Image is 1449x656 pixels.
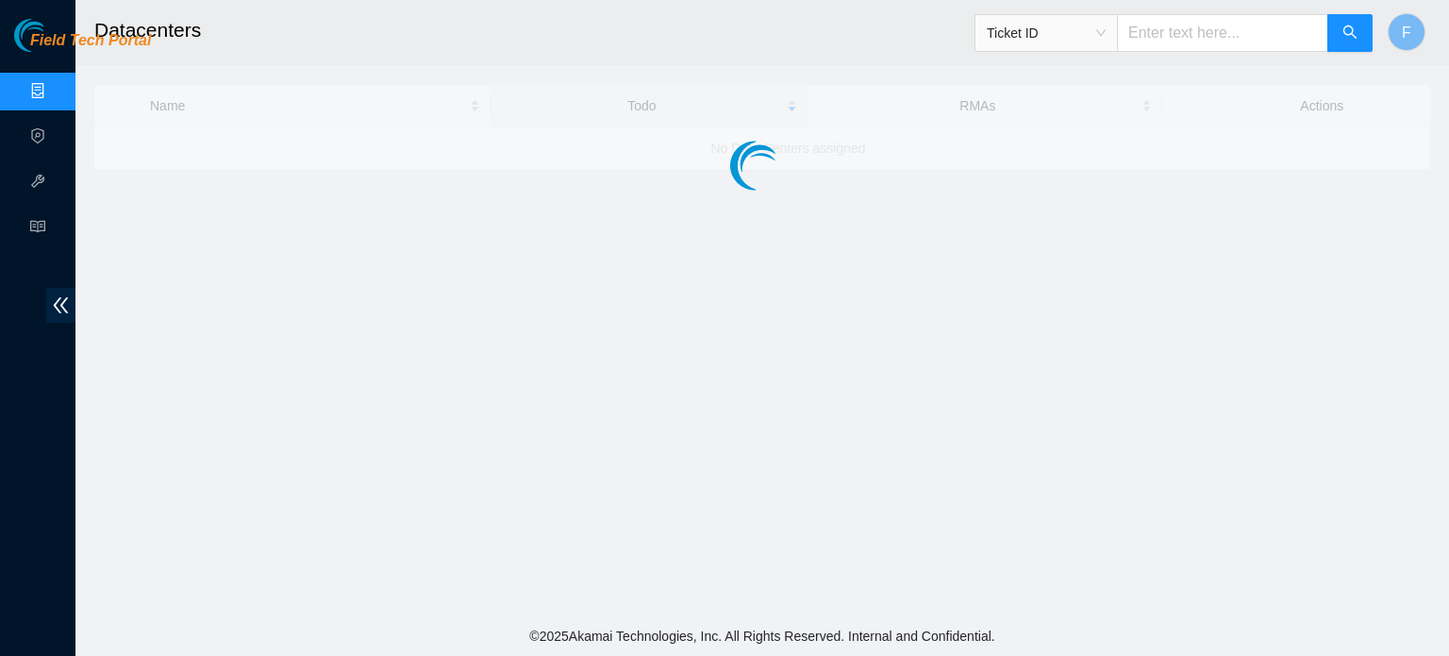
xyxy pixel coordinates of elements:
[1327,14,1373,52] button: search
[14,19,95,52] img: Akamai Technologies
[75,616,1449,656] footer: © 2025 Akamai Technologies, Inc. All Rights Reserved. Internal and Confidential.
[1342,25,1357,42] span: search
[1117,14,1328,52] input: Enter text here...
[1402,21,1411,44] span: F
[30,210,45,248] span: read
[30,32,151,50] span: Field Tech Portal
[987,19,1106,47] span: Ticket ID
[14,34,151,59] a: Akamai TechnologiesField Tech Portal
[46,288,75,323] span: double-left
[1388,13,1425,51] button: F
